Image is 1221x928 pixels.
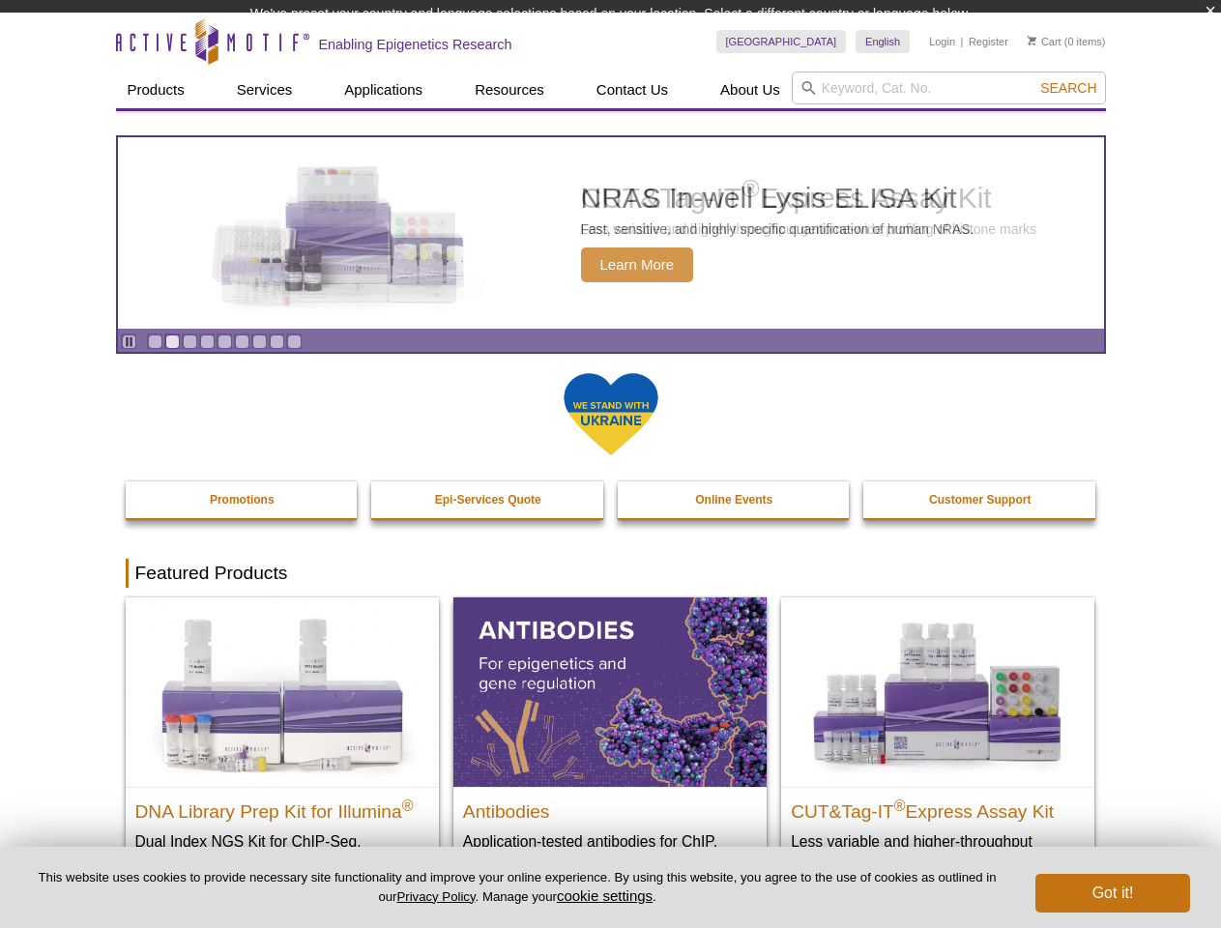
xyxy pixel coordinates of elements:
p: Fast, sensitive, and highly specific quantification of human NRAS. [581,220,974,238]
img: All Antibodies [453,597,767,787]
button: Got it! [1035,874,1190,913]
strong: Promotions [210,493,275,507]
sup: ® [894,797,906,814]
a: Go to slide 1 [148,334,162,349]
a: Online Events [618,481,852,518]
a: Login [929,35,955,48]
article: NRAS In-well Lysis ELISA Kit [118,137,1104,329]
a: Products [116,72,196,108]
sup: ® [402,797,414,814]
h2: CUT&Tag-IT Express Assay Kit [791,793,1085,822]
h2: DNA Library Prep Kit for Illumina [135,793,429,822]
p: This website uses cookies to provide necessary site functionality and improve your online experie... [31,869,1003,906]
a: Applications [333,72,434,108]
img: DNA Library Prep Kit for Illumina [126,597,439,787]
a: Go to slide 4 [200,334,215,349]
a: English [856,30,910,53]
a: Go to slide 8 [270,334,284,349]
a: NRAS In-well Lysis ELISA Kit NRAS In-well Lysis ELISA Kit Fast, sensitive, and highly specific qu... [118,137,1104,329]
a: Toggle autoplay [122,334,136,349]
strong: Epi-Services Quote [435,493,541,507]
p: Less variable and higher-throughput genome-wide profiling of histone marks​. [791,831,1085,871]
a: Promotions [126,481,360,518]
a: Go to slide 5 [218,334,232,349]
li: (0 items) [1028,30,1106,53]
img: Your Cart [1028,36,1036,45]
a: [GEOGRAPHIC_DATA] [716,30,847,53]
p: Application-tested antibodies for ChIP, CUT&Tag, and CUT&RUN. [463,831,757,871]
img: NRAS In-well Lysis ELISA Kit [194,166,484,300]
li: | [961,30,964,53]
img: We Stand With Ukraine [563,371,659,457]
a: Go to slide 2 [165,334,180,349]
input: Keyword, Cat. No. [792,72,1106,104]
a: Go to slide 6 [235,334,249,349]
a: Privacy Policy [396,889,475,904]
a: CUT&Tag-IT® Express Assay Kit CUT&Tag-IT®Express Assay Kit Less variable and higher-throughput ge... [781,597,1094,890]
a: Go to slide 3 [183,334,197,349]
a: Go to slide 9 [287,334,302,349]
h2: Antibodies [463,793,757,822]
span: Learn More [581,247,694,282]
a: All Antibodies Antibodies Application-tested antibodies for ChIP, CUT&Tag, and CUT&RUN. [453,597,767,890]
a: Go to slide 7 [252,334,267,349]
a: Resources [463,72,556,108]
a: DNA Library Prep Kit for Illumina DNA Library Prep Kit for Illumina® Dual Index NGS Kit for ChIP-... [126,597,439,910]
h2: Enabling Epigenetics Research [319,36,512,53]
button: cookie settings [557,887,653,904]
h2: NRAS In-well Lysis ELISA Kit [581,184,974,213]
a: About Us [709,72,792,108]
a: Contact Us [585,72,680,108]
strong: Customer Support [929,493,1031,507]
p: Dual Index NGS Kit for ChIP-Seq, CUT&RUN, and ds methylated DNA assays. [135,831,429,890]
a: Customer Support [863,481,1097,518]
a: Services [225,72,305,108]
button: Search [1034,79,1102,97]
a: Register [969,35,1008,48]
h2: Featured Products [126,559,1096,588]
a: Epi-Services Quote [371,481,605,518]
img: CUT&Tag-IT® Express Assay Kit [781,597,1094,787]
a: Cart [1028,35,1061,48]
strong: Online Events [695,493,772,507]
span: Search [1040,80,1096,96]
